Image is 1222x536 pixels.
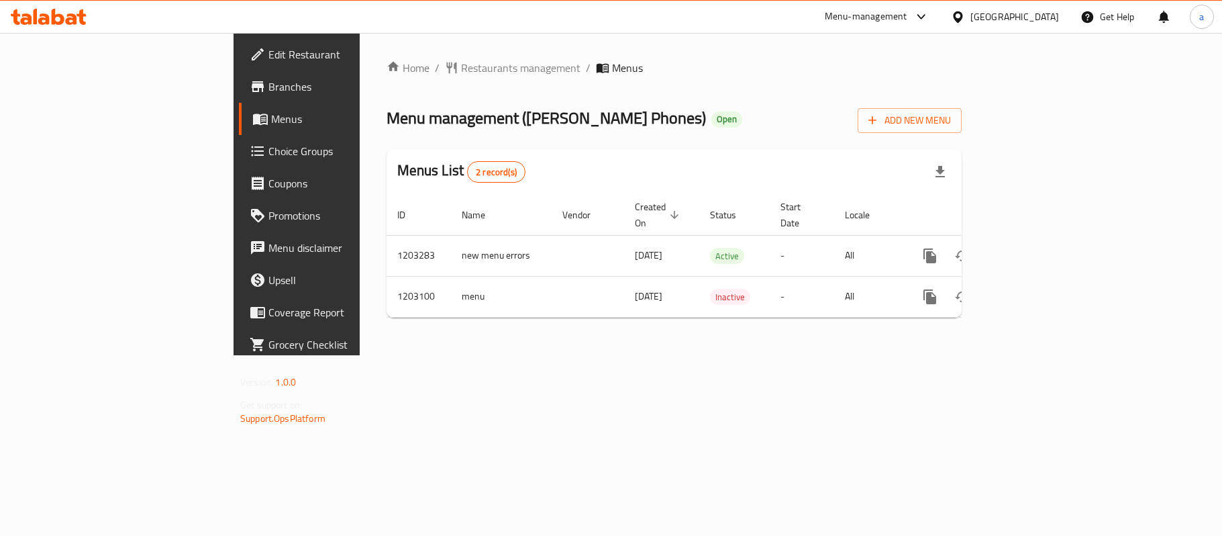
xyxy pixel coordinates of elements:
a: Coupons [239,167,438,199]
span: Start Date [780,199,818,231]
span: Menus [612,60,643,76]
span: Menu management ( [PERSON_NAME] Phones ) [387,103,706,133]
span: [DATE] [635,247,662,264]
span: 1.0.0 [275,373,296,391]
div: Open [711,111,742,128]
button: more [914,240,946,272]
li: / [586,60,591,76]
span: 2 record(s) [468,166,525,179]
span: Coupons [268,175,427,191]
div: Total records count [467,161,525,183]
span: Status [710,207,754,223]
a: Menu disclaimer [239,232,438,264]
a: Upsell [239,264,438,296]
span: Branches [268,79,427,95]
td: - [770,235,834,276]
div: [GEOGRAPHIC_DATA] [970,9,1059,24]
span: ID [397,207,423,223]
span: Menu disclaimer [268,240,427,256]
td: new menu errors [451,235,552,276]
span: a [1199,9,1204,24]
span: Open [711,114,742,125]
td: All [834,276,903,317]
span: Upsell [268,272,427,288]
table: enhanced table [387,195,1054,318]
a: Grocery Checklist [239,328,438,361]
span: Vendor [562,207,608,223]
a: Edit Restaurant [239,38,438,71]
span: Choice Groups [268,143,427,159]
span: Promotions [268,208,427,224]
a: Promotions [239,199,438,232]
a: Coverage Report [239,296,438,328]
button: more [914,281,946,313]
a: Branches [239,71,438,103]
button: Change Status [946,240,978,272]
span: Name [462,207,503,223]
span: Version: [240,373,273,391]
td: menu [451,276,552,317]
span: Created On [635,199,683,231]
span: Coverage Report [268,304,427,320]
th: Actions [903,195,1054,236]
span: [DATE] [635,287,662,305]
a: Restaurants management [445,60,580,76]
h2: Menus List [397,161,525,183]
span: Add New Menu [868,112,951,129]
div: Export file [924,156,956,188]
span: Edit Restaurant [268,46,427,62]
span: Active [710,249,744,264]
a: Support.OpsPlatform [240,410,325,427]
button: Add New Menu [858,108,962,133]
span: Inactive [710,289,750,305]
td: - [770,276,834,317]
a: Choice Groups [239,135,438,167]
div: Menu-management [825,9,907,25]
span: Locale [845,207,887,223]
span: Menus [271,111,427,127]
span: Restaurants management [461,60,580,76]
a: Menus [239,103,438,135]
span: Get support on: [240,396,302,414]
span: Grocery Checklist [268,337,427,353]
td: All [834,235,903,276]
button: Change Status [946,281,978,313]
nav: breadcrumb [387,60,962,76]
